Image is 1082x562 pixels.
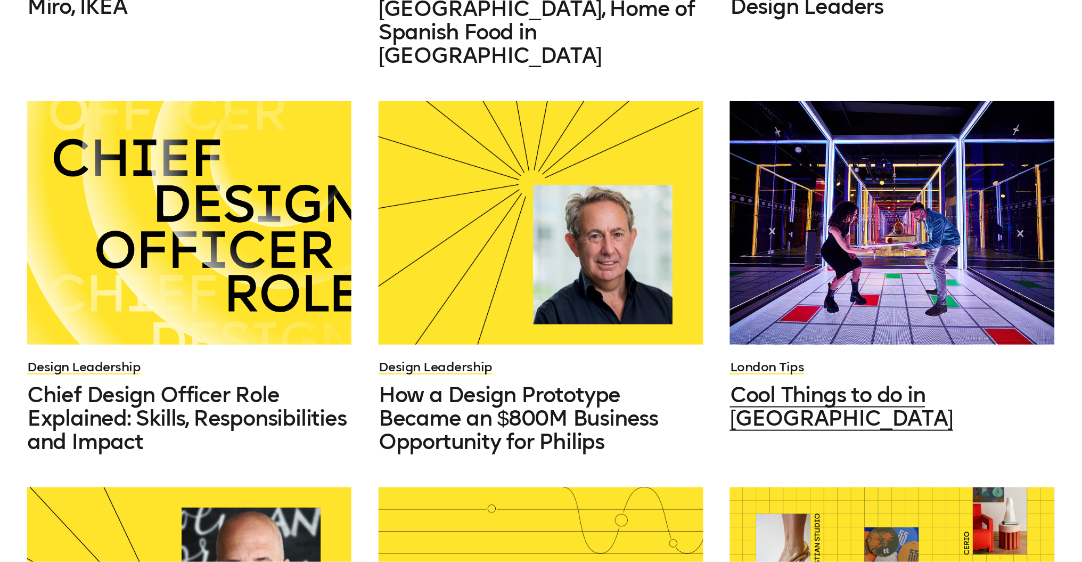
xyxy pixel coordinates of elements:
a: Chief Design Officer Role Explained: Skills, Responsibilities and Impact [27,383,352,453]
span: Chief Design Officer Role Explained: Skills, Responsibilities and Impact [27,382,347,454]
a: Design Leadership [27,359,141,374]
a: London Tips [730,359,805,374]
span: How a Design Prototype Became an $800M Business Opportunity for Philips [379,382,658,454]
a: How a Design Prototype Became an $800M Business Opportunity for Philips [379,383,703,453]
a: Design Leadership [379,359,493,374]
span: Cool Things to do in [GEOGRAPHIC_DATA] [730,382,953,431]
a: Cool Things to do in [GEOGRAPHIC_DATA] [730,383,1055,430]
